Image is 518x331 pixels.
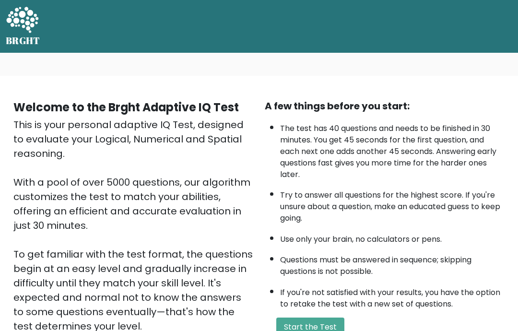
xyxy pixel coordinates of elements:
[265,99,505,113] div: A few things before you start:
[280,229,505,245] li: Use only your brain, no calculators or pens.
[13,99,239,115] b: Welcome to the Brght Adaptive IQ Test
[280,185,505,224] li: Try to answer all questions for the highest score. If you're unsure about a question, make an edu...
[280,118,505,180] li: The test has 40 questions and needs to be finished in 30 minutes. You get 45 seconds for the firs...
[280,249,505,277] li: Questions must be answered in sequence; skipping questions is not possible.
[280,282,505,310] li: If you're not satisfied with your results, you have the option to retake the test with a new set ...
[6,35,40,47] h5: BRGHT
[6,4,40,49] a: BRGHT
